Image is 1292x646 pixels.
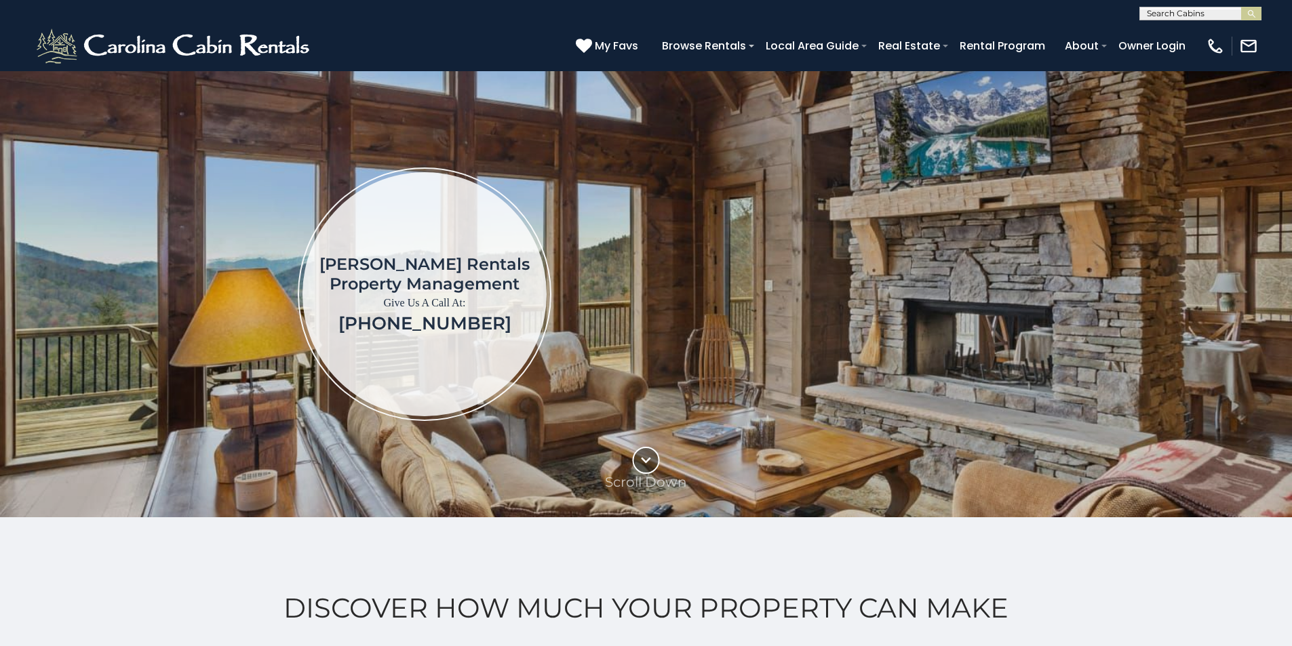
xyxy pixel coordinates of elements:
a: Owner Login [1112,34,1192,58]
a: About [1058,34,1105,58]
p: Scroll Down [605,474,687,490]
a: Real Estate [872,34,947,58]
a: Local Area Guide [759,34,865,58]
a: Rental Program [953,34,1052,58]
img: White-1-2.png [34,26,315,66]
a: Browse Rentals [655,34,753,58]
span: My Favs [595,37,638,54]
img: phone-regular-white.png [1206,37,1225,56]
h1: [PERSON_NAME] Rentals Property Management [319,254,530,294]
h2: Discover How Much Your Property Can Make [34,592,1258,624]
a: [PHONE_NUMBER] [338,312,511,334]
img: mail-regular-white.png [1239,37,1258,56]
iframe: New Contact Form [770,111,1213,477]
p: Give Us A Call At: [319,294,530,312]
a: My Favs [576,37,642,55]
